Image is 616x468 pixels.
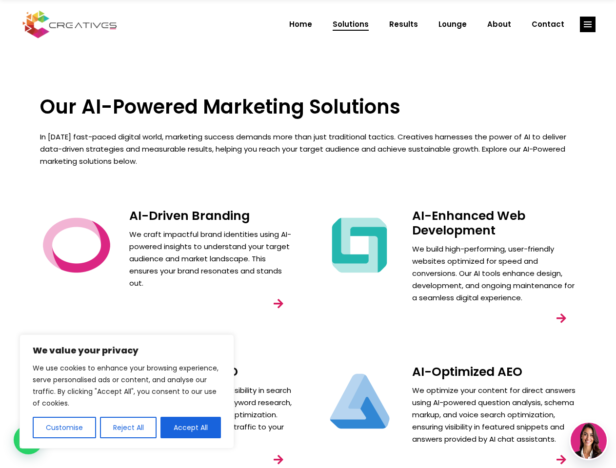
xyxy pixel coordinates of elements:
a: AI-Optimized AEO [412,363,522,380]
span: Contact [532,12,564,37]
a: link [580,17,596,32]
p: In [DATE] fast-paced digital world, marketing success demands more than just traditional tactics.... [40,131,576,167]
img: Creatives | Solutions [40,209,113,282]
p: We optimize your content for direct answers using AI-powered question analysis, schema markup, an... [412,384,576,445]
img: Creatives | Solutions [323,365,396,438]
a: Contact [521,12,575,37]
p: We build high-performing, user-friendly websites optimized for speed and conversions. Our AI tool... [412,243,576,304]
img: Creatives | Solutions [323,209,396,282]
a: Home [279,12,322,37]
a: About [477,12,521,37]
a: AI-Driven Branding [129,207,250,224]
p: We craft impactful brand identities using AI-powered insights to understand your target audience ... [129,228,294,289]
span: Home [289,12,312,37]
button: Reject All [100,417,157,438]
span: Lounge [438,12,467,37]
p: We value your privacy [33,345,221,356]
span: About [487,12,511,37]
div: WhatsApp contact [14,425,43,454]
span: Results [389,12,418,37]
a: Lounge [428,12,477,37]
a: AI-Enhanced Web Development [412,207,525,239]
a: Solutions [322,12,379,37]
img: agent [571,423,607,459]
button: Accept All [160,417,221,438]
a: link [548,305,575,332]
a: link [265,290,292,317]
div: We value your privacy [20,334,234,448]
span: Solutions [333,12,369,37]
img: Creatives [20,9,119,39]
a: Results [379,12,428,37]
p: We use cookies to enhance your browsing experience, serve personalised ads or content, and analys... [33,362,221,409]
h3: Our AI-Powered Marketing Solutions [40,95,576,118]
button: Customise [33,417,96,438]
